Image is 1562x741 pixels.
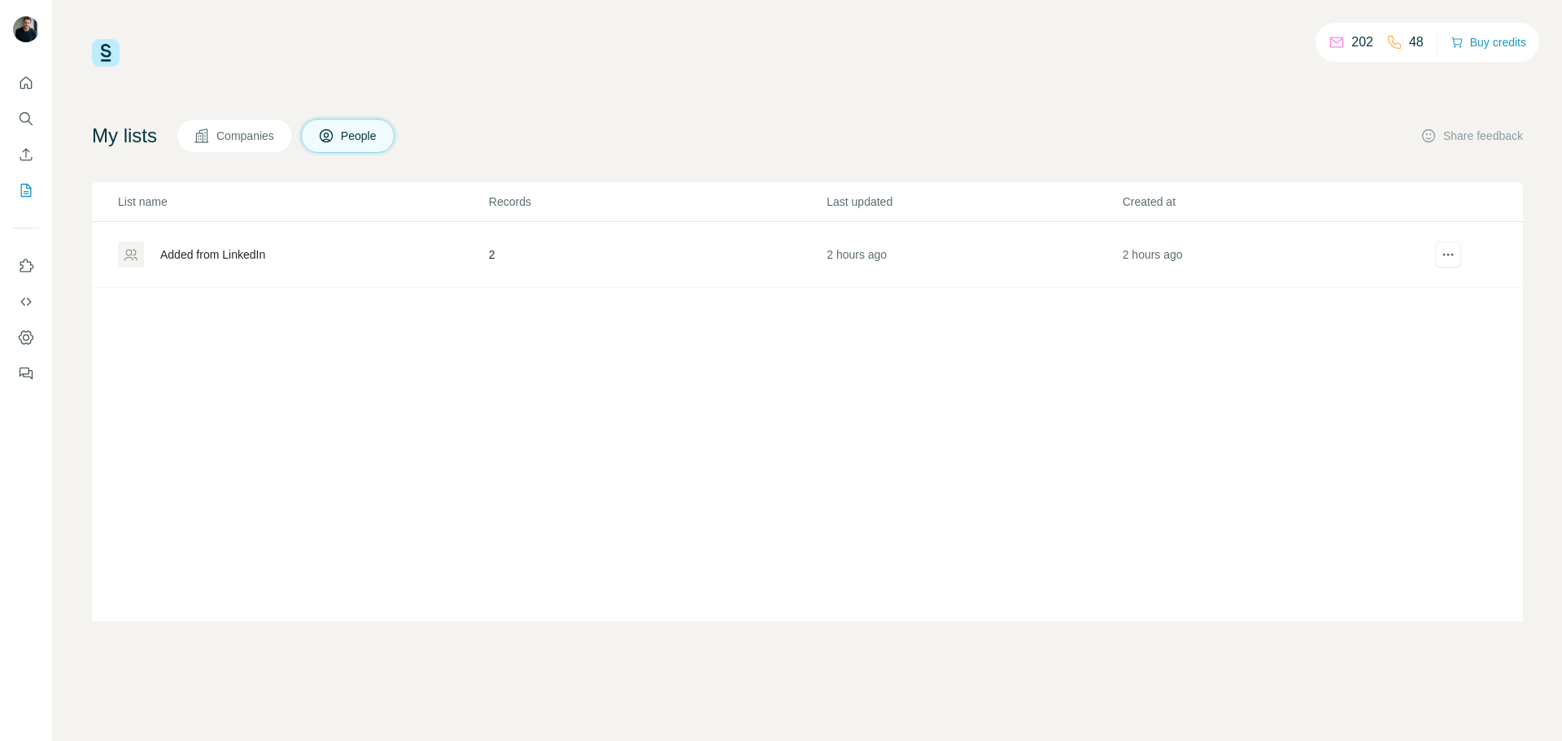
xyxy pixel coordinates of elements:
[826,222,1121,288] td: 2 hours ago
[341,128,378,144] span: People
[13,251,39,281] button: Use Surfe on LinkedIn
[216,128,276,144] span: Companies
[1122,222,1417,288] td: 2 hours ago
[1420,128,1523,144] button: Share feedback
[160,246,265,263] div: Added from LinkedIn
[13,287,39,316] button: Use Surfe API
[92,39,120,67] img: Surfe Logo
[1409,33,1424,52] p: 48
[827,194,1120,210] p: Last updated
[13,140,39,169] button: Enrich CSV
[1435,242,1461,268] button: actions
[118,194,487,210] p: List name
[13,16,39,42] img: Avatar
[489,194,825,210] p: Records
[13,68,39,98] button: Quick start
[13,323,39,352] button: Dashboard
[1123,194,1416,210] p: Created at
[13,176,39,205] button: My lists
[488,222,826,288] td: 2
[13,104,39,133] button: Search
[1451,31,1526,54] button: Buy credits
[92,123,157,149] h4: My lists
[1351,33,1373,52] p: 202
[13,359,39,388] button: Feedback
